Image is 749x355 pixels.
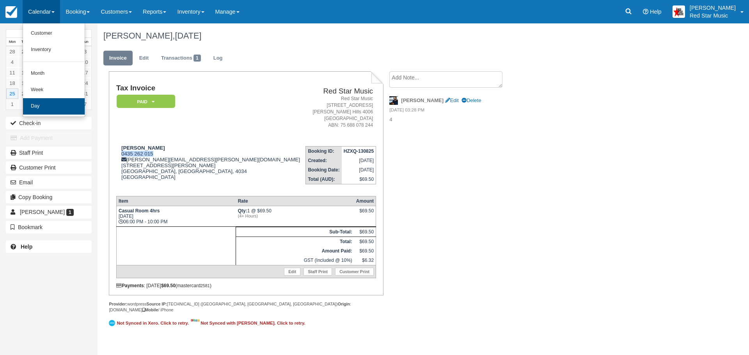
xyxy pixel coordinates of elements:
[6,46,18,57] a: 28
[461,97,481,103] a: Delete
[236,246,354,256] th: Amount Paid:
[18,88,30,99] a: 26
[354,256,376,265] td: $6.32
[238,208,247,214] strong: Qty
[284,268,300,276] a: Edit
[161,283,176,288] strong: $69.50
[155,51,207,66] a: Transactions1
[116,196,236,206] th: Item
[650,9,662,15] span: Help
[103,51,133,66] a: Invoice
[354,237,376,246] td: $69.50
[79,46,91,57] a: 3
[236,206,354,226] td: 1 @ $69.50
[6,117,92,129] button: Check-in
[6,161,92,174] a: Customer Print
[109,302,127,306] strong: Provider:
[66,209,74,216] span: 1
[6,191,92,203] button: Copy Booking
[79,57,91,67] a: 10
[18,57,30,67] a: 5
[23,65,85,82] a: Month
[354,246,376,256] td: $69.50
[117,95,175,108] em: Paid
[79,88,91,99] a: 31
[344,148,374,154] strong: HZXQ-130825
[445,97,459,103] a: Edit
[5,6,17,18] img: checkfront-main-nav-mini-logo.png
[146,302,167,306] strong: Source IP:
[6,78,18,88] a: 18
[208,51,229,66] a: Log
[306,146,342,156] th: Booking ID:
[103,31,653,41] h1: [PERSON_NAME],
[23,42,85,58] a: Inventory
[306,156,342,165] th: Created:
[6,221,92,233] button: Bookmark
[79,78,91,88] a: 24
[193,55,201,62] span: 1
[342,165,376,175] td: [DATE]
[356,208,374,220] div: $69.50
[109,319,191,327] a: Not Synced in Xero. Click to retry.
[401,97,444,103] strong: [PERSON_NAME]
[18,38,30,46] th: Tue
[6,206,92,218] a: [PERSON_NAME] 1
[116,145,304,190] div: 0435 262 015 [PERSON_NAME][EMAIL_ADDRESS][PERSON_NAME][DOMAIN_NAME] [STREET_ADDRESS][PERSON_NAME]...
[121,145,165,151] strong: [PERSON_NAME]
[116,84,304,92] h1: Tax Invoice
[175,31,201,41] span: [DATE]
[236,227,354,237] th: Sub-Total:
[307,87,373,95] h2: Red Star Music
[21,244,32,250] b: Help
[23,82,85,98] a: Week
[690,4,736,12] p: [PERSON_NAME]
[119,208,160,214] strong: Casual Room 4hrs
[20,209,65,215] span: [PERSON_NAME]
[643,9,648,14] i: Help
[338,302,350,306] strong: Origin
[6,88,18,99] a: 25
[191,319,307,327] a: Not Synced with [PERSON_NAME]. Click to retry.
[79,38,91,46] th: Sun
[6,147,92,159] a: Staff Print
[236,256,354,265] td: GST (Included @ 10%)
[342,156,376,165] td: [DATE]
[306,165,342,175] th: Booking Date:
[673,5,685,18] img: A2
[354,227,376,237] td: $69.50
[306,175,342,184] th: Total (AUD):
[116,206,236,226] td: [DATE] 06:00 PM - 10:00 PM
[6,67,18,78] a: 11
[335,268,374,276] a: Customer Print
[690,12,736,19] p: Red Star Music
[6,240,92,253] a: Help
[389,116,521,124] p: 4
[6,132,92,144] button: Add Payment
[236,237,354,246] th: Total:
[354,196,376,206] th: Amount
[18,67,30,78] a: 12
[116,283,376,288] div: : [DATE] (mastercard )
[18,78,30,88] a: 19
[342,175,376,184] td: $69.50
[133,51,154,66] a: Edit
[236,196,354,206] th: Rate
[79,99,91,110] a: 7
[18,99,30,110] a: 2
[6,38,18,46] th: Mon
[23,23,85,117] ul: Calendar
[116,94,172,109] a: Paid
[79,67,91,78] a: 17
[307,95,373,129] address: Red Star Music [STREET_ADDRESS] [PERSON_NAME] Hills 4006 [GEOGRAPHIC_DATA] ABN: 75 688 078 244
[6,99,18,110] a: 1
[201,283,210,288] small: 2581
[109,301,383,313] div: wordpress [TECHNICAL_ID] ([GEOGRAPHIC_DATA], [GEOGRAPHIC_DATA], [GEOGRAPHIC_DATA]) : [DOMAIN_NAME...
[18,46,30,57] a: 29
[238,214,352,218] em: (4+ Hours)
[23,98,85,115] a: Day
[142,307,158,312] strong: Mobile
[23,25,85,42] a: Customer
[6,57,18,67] a: 4
[304,268,332,276] a: Staff Print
